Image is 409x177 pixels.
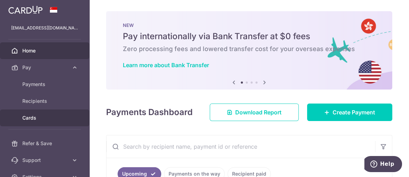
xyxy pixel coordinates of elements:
span: Payments [22,81,68,88]
span: Create Payment [333,108,375,116]
img: CardUp [8,6,43,14]
iframe: Opens a widget where you can find more information [364,156,402,174]
h6: Zero processing fees and lowered transfer cost for your overseas expenses [123,45,375,53]
span: Download Report [235,108,282,116]
input: Search by recipient name, payment id or reference [106,135,375,158]
p: NEW [123,22,375,28]
span: Refer & Save [22,140,68,147]
a: Download Report [210,104,299,121]
span: Pay [22,64,68,71]
p: [EMAIL_ADDRESS][DOMAIN_NAME] [11,24,78,31]
a: Create Payment [307,104,392,121]
span: Cards [22,114,68,121]
img: Bank transfer banner [106,11,392,90]
h5: Pay internationally via Bank Transfer at $0 fees [123,31,375,42]
span: Support [22,157,68,164]
h4: Payments Dashboard [106,106,193,119]
span: Home [22,47,68,54]
a: Learn more about Bank Transfer [123,62,209,69]
span: Recipients [22,98,68,105]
